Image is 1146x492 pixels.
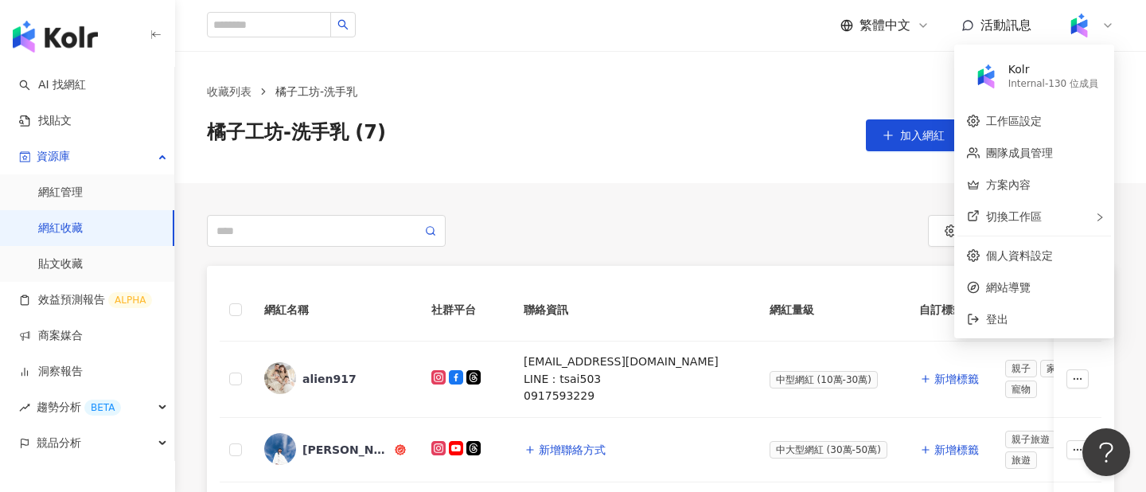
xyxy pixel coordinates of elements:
div: [EMAIL_ADDRESS][DOMAIN_NAME] [524,354,719,370]
span: 切換工作區 [986,210,1042,223]
span: 網站導覽 [986,279,1101,296]
span: 中型網紅 (10萬-30萬) [770,371,878,389]
th: 網紅量級 [757,279,906,342]
div: BETA [84,400,121,416]
span: 橘子工坊-洗手乳 [275,85,357,98]
span: 新增聯絡方式 [539,443,606,456]
div: Internal - 130 位成員 [1008,77,1098,91]
span: 旅遊 [1005,451,1037,469]
button: 新增標籤 [919,363,980,395]
th: 聯絡資訊 [511,279,757,342]
span: plus [883,130,894,141]
a: 團隊成員管理 [986,146,1053,159]
div: Kolr [1008,62,1098,78]
span: 登出 [986,313,1008,326]
span: 親子 [1005,360,1037,377]
div: [EMAIL_ADDRESS][DOMAIN_NAME] [524,354,744,370]
span: 加入網紅 [900,129,945,142]
th: 自訂標籤 [906,279,992,342]
span: 競品分析 [37,425,81,461]
span: 親子旅遊 [1005,431,1056,448]
button: 設定欄位 [928,215,1025,247]
span: search [337,19,349,30]
a: 洞察報告 [19,364,83,380]
a: 效益預測報告ALPHA [19,292,152,308]
a: 商案媒合 [19,328,83,344]
span: rise [19,402,30,413]
img: KOL Avatar [264,362,296,394]
img: Kolr%20app%20icon%20%281%29.png [1064,10,1094,41]
span: 繁體中文 [859,17,910,34]
span: 活動訊息 [980,18,1031,33]
span: 橘子工坊-洗手乳 (7) [207,119,386,151]
iframe: Help Scout Beacon - Open [1082,428,1130,476]
div: LINE：tsai503 [524,372,744,388]
div: 0917593229 [524,389,744,404]
a: 網紅收藏 [38,221,83,236]
span: 趨勢分析 [37,389,121,425]
a: 找貼文 [19,113,72,129]
img: Kolr%20app%20icon%20%281%29.png [971,61,1001,92]
span: 資源庫 [37,139,70,174]
a: 貼文收藏 [38,256,83,272]
img: logo [13,21,98,53]
span: 新增標籤 [934,443,979,456]
span: right [1095,213,1105,222]
span: 寵物 [1005,381,1037,398]
button: 加入網紅 [866,119,961,151]
a: 方案內容 [986,178,1031,191]
a: 網紅管理 [38,185,83,201]
a: 收藏列表 [204,83,255,100]
div: LINE：tsai503 [524,372,601,388]
img: KOL Avatar [264,433,296,465]
span: 新增標籤 [934,373,979,385]
div: [PERSON_NAME] [302,442,392,458]
button: 新增聯絡方式 [524,434,606,466]
a: searchAI 找網紅 [19,77,86,93]
span: 家庭 [1040,360,1072,377]
th: 社群平台 [419,279,511,342]
button: 新增標籤 [919,434,980,466]
a: 個人資料設定 [986,249,1053,262]
span: 中大型網紅 (30萬-50萬) [770,441,887,459]
div: alien917 [302,371,357,387]
div: 0917593229 [524,389,594,404]
th: 網紅名稱 [251,279,419,342]
a: 工作區設定 [986,115,1042,127]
